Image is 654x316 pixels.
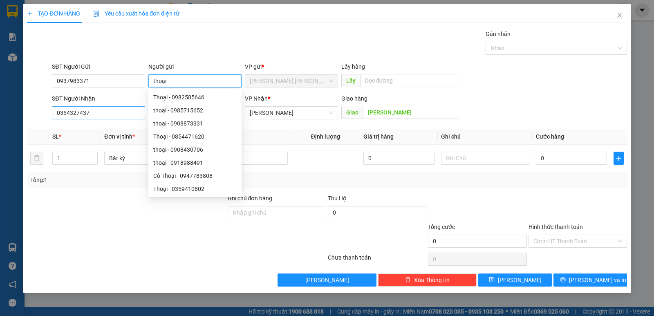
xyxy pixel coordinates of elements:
[498,276,542,285] span: [PERSON_NAME]
[250,107,333,119] span: VP Phan Rang
[327,253,427,267] div: Chưa thanh toán
[414,276,450,285] span: Xóa Thông tin
[104,133,135,140] span: Đơn vị tính
[27,11,33,16] span: plus
[341,106,363,119] span: Giao
[305,276,349,285] span: [PERSON_NAME]
[278,273,376,287] button: [PERSON_NAME]
[30,175,253,184] div: Tổng: 1
[153,171,237,180] div: Cô Thoại - 0947783808
[489,277,495,283] span: save
[153,119,237,128] div: thoại - 0908873331
[560,277,566,283] span: printer
[52,62,145,71] div: SĐT Người Gửi
[363,133,394,140] span: Giá trị hàng
[438,129,533,145] th: Ghi chú
[378,273,477,287] button: deleteXóa Thông tin
[529,224,583,230] label: Hình thức thanh toán
[109,152,188,164] span: Bất kỳ
[153,106,237,115] div: thoại - 0985715652
[93,11,100,17] img: icon
[478,273,552,287] button: save[PERSON_NAME]
[153,184,237,193] div: Thoại - 0359410802
[363,152,435,165] input: 0
[363,106,459,119] input: Dọc đường
[148,169,242,182] div: Cô Thoại - 0947783808
[30,152,43,165] button: delete
[614,155,623,161] span: plus
[569,276,626,285] span: [PERSON_NAME] và In
[93,10,179,17] span: Yêu cầu xuất hóa đơn điện tử
[341,95,367,102] span: Giao hàng
[405,277,411,283] span: delete
[153,158,237,167] div: thoại - 0918988491
[148,104,242,117] div: thoại - 0985715652
[148,156,242,169] div: thoại - 0918988491
[148,62,242,71] div: Người gửi
[608,4,631,27] button: Close
[228,195,273,202] label: Ghi chú đơn hàng
[616,12,623,18] span: close
[245,62,338,71] div: VP gửi
[245,95,268,102] span: VP Nhận
[148,182,242,195] div: Thoại - 0359410802
[360,74,459,87] input: Dọc đường
[153,132,237,141] div: Thoại - 0854471620
[148,117,242,130] div: thoại - 0908873331
[341,74,360,87] span: Lấy
[228,206,326,219] input: Ghi chú đơn hàng
[52,133,59,140] span: SL
[536,133,564,140] span: Cước hàng
[153,93,237,102] div: Thoại - 0982585646
[250,75,333,87] span: Tp Hồ Chí Minh
[52,94,145,103] div: SĐT Người Nhận
[153,145,237,154] div: thoại - 0908430706
[428,224,455,230] span: Tổng cước
[441,152,529,165] input: Ghi Chú
[148,91,242,104] div: Thoại - 0982585646
[614,152,624,165] button: plus
[27,10,80,17] span: TẠO ĐƠN HÀNG
[328,195,347,202] span: Thu Hộ
[199,152,288,165] input: VD: Bàn, Ghế
[311,133,340,140] span: Định lượng
[486,31,511,37] label: Gán nhãn
[148,130,242,143] div: Thoại - 0854471620
[341,63,365,70] span: Lấy hàng
[148,143,242,156] div: thoại - 0908430706
[553,273,627,287] button: printer[PERSON_NAME] và In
